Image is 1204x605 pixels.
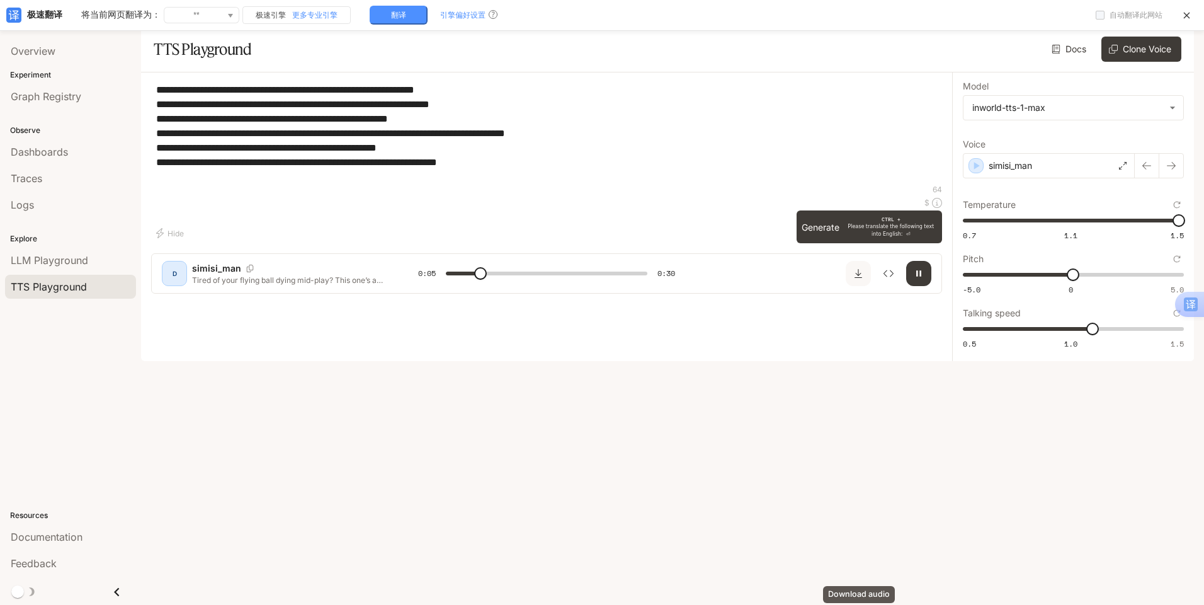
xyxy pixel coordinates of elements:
[1170,306,1184,320] button: Reset to default
[192,262,241,275] p: simisi_man
[963,199,1016,210] font: Temperature
[173,270,177,277] font: D
[963,308,1021,318] font: Talking speed
[876,261,901,286] button: Inspect
[963,253,984,264] font: Pitch
[963,338,976,349] font: 0.5
[1064,338,1077,349] font: 1.0
[882,216,900,222] font: CTRL +
[1064,230,1077,241] font: 1.1
[154,40,251,59] font: TTS Playground
[963,230,976,241] font: 0.7
[1171,284,1184,295] font: 5.0
[802,222,839,233] font: Generate
[846,261,871,286] button: Download audio
[418,267,436,280] span: 0:05
[972,102,1045,113] font: inworld-tts-1-max
[1049,37,1091,62] a: Docs
[963,96,1183,120] div: inworld-tts-1-max
[1069,284,1073,295] font: 0
[989,160,1032,171] font: simisi_man
[1171,338,1184,349] font: 1.5
[963,81,989,91] font: Model
[1065,43,1086,54] font: Docs
[151,223,191,243] button: Hide
[963,139,985,149] font: Voice
[1171,230,1184,241] font: 1.5
[1101,37,1181,62] button: Clone Voice
[1170,198,1184,212] button: Reset to default
[192,275,388,285] p: Tired of your flying ball dying mid-play? This one’s a game-changer. Swap battery in 2 seconds—no...
[241,265,259,272] button: Copy Voice ID
[657,267,675,280] span: 0:30
[1170,252,1184,266] button: Reset to default
[963,284,980,295] font: -5.0
[168,229,184,238] font: Hide
[933,185,942,194] font: 64
[848,224,934,237] font: Please translate the following text into English: ⏎
[797,210,942,243] button: GenerateCTRL +Please translate the following text into English: ⏎
[823,586,895,603] div: Download audio
[1123,43,1171,54] font: Clone Voice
